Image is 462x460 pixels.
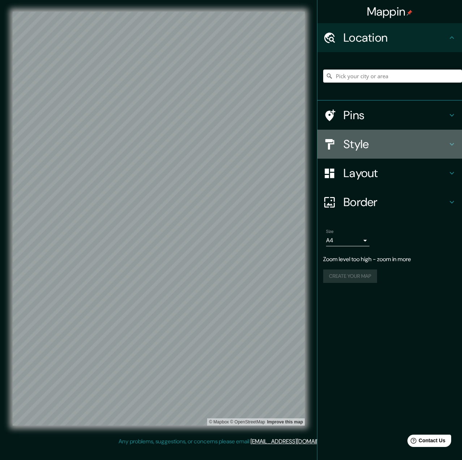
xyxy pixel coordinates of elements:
[343,30,448,45] h4: Location
[323,255,456,264] p: Zoom level too high - zoom in more
[407,10,412,16] img: pin-icon.png
[326,235,369,246] div: A4
[398,432,454,452] iframe: Help widget launcher
[343,108,448,122] h4: Pins
[343,166,448,180] h4: Layout
[343,195,448,209] h4: Border
[317,130,462,159] div: Style
[343,137,448,151] h4: Style
[119,437,341,446] p: Any problems, suggestions, or concerns please email .
[367,4,413,19] h4: Mappin
[323,70,462,83] input: Pick your city or area
[267,419,303,425] a: Map feedback
[13,12,305,426] canvas: Map
[251,438,340,445] a: [EMAIL_ADDRESS][DOMAIN_NAME]
[317,159,462,188] div: Layout
[209,419,229,425] a: Mapbox
[326,229,334,235] label: Size
[317,101,462,130] div: Pins
[317,23,462,52] div: Location
[230,419,265,425] a: OpenStreetMap
[317,188,462,217] div: Border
